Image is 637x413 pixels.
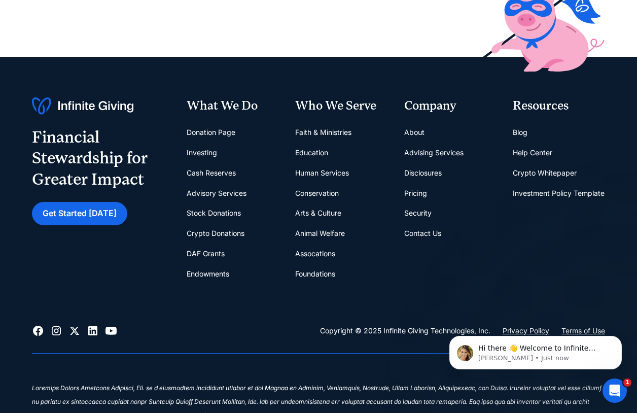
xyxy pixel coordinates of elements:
[187,244,225,264] a: DAF Grants
[603,378,627,403] iframe: Intercom live chat
[404,223,441,244] a: Contact Us
[187,203,241,223] a: Stock Donations
[187,143,217,163] a: Investing
[32,127,170,190] div: Financial Stewardship for Greater Impact
[187,163,236,183] a: Cash Reserves
[404,97,497,115] div: Company
[434,315,637,386] iframe: Intercom notifications message
[295,203,341,223] a: Arts & Culture
[32,202,127,225] a: Get Started [DATE]
[295,264,335,284] a: Foundations
[404,143,464,163] a: Advising Services
[187,183,246,203] a: Advisory Services
[187,264,229,284] a: Endowments
[320,325,490,337] div: Copyright © 2025 Infinite Giving Technologies, Inc.
[187,97,279,115] div: What We Do
[295,143,328,163] a: Education
[404,183,427,203] a: Pricing
[295,122,351,143] a: Faith & Ministries
[187,122,235,143] a: Donation Page
[404,122,424,143] a: About
[404,163,442,183] a: Disclosures
[513,143,552,163] a: Help Center
[513,183,605,203] a: Investment Policy Template
[295,183,339,203] a: Conservation
[513,122,527,143] a: Blog
[187,223,244,244] a: Crypto Donations
[295,223,345,244] a: Animal Welfare
[404,203,432,223] a: Security
[295,163,349,183] a: Human Services
[623,378,631,387] span: 1
[295,97,387,115] div: Who We Serve
[513,163,577,183] a: Crypto Whitepaper
[295,244,335,264] a: Assocations
[32,370,605,384] div: ‍ ‍ ‍
[513,97,605,115] div: Resources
